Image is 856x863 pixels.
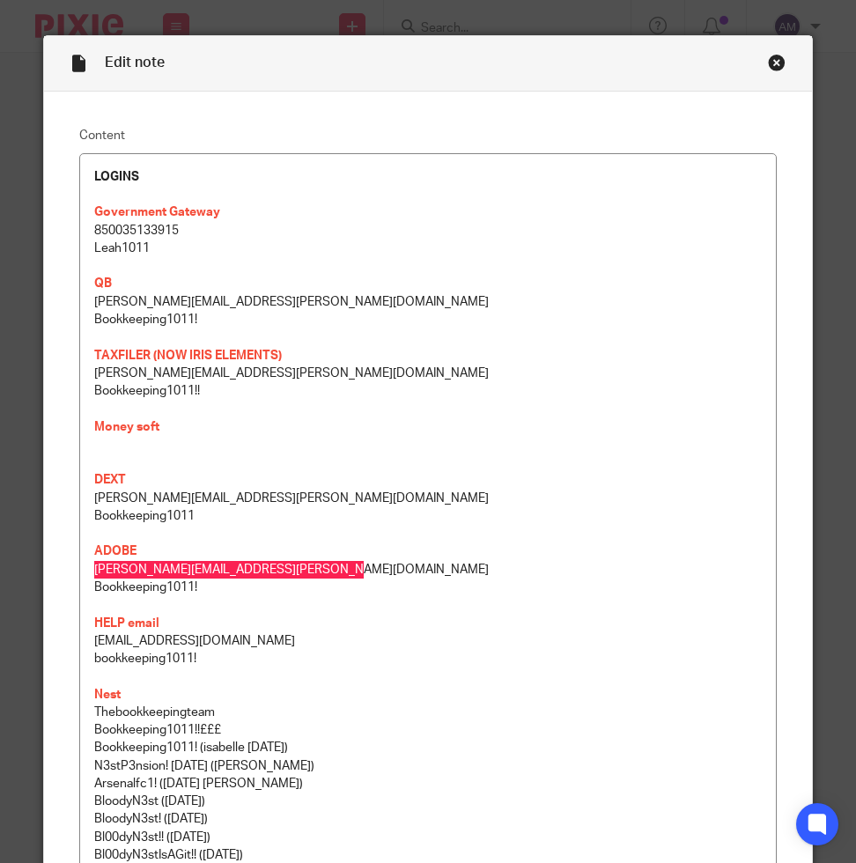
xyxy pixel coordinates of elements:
[94,757,763,775] p: N3stP3nsion! [DATE] ([PERSON_NAME])
[94,382,763,400] p: Bookkeeping1011!!
[94,350,282,362] span: TAXFILER (NOW IRIS ELEMENTS)
[94,704,763,721] p: Thebookkeepingteam
[94,810,763,828] p: BloodyN3st! ([DATE])
[94,311,763,328] p: Bookkeeping1011!
[94,739,763,756] p: Bookkeeping1011! (isabelle [DATE])
[94,545,137,557] span: ADOBE
[94,579,763,596] p: Bookkeeping1011!
[94,632,763,650] p: [EMAIL_ADDRESS][DOMAIN_NAME]
[94,293,763,311] p: [PERSON_NAME][EMAIL_ADDRESS][PERSON_NAME][DOMAIN_NAME]
[105,55,165,70] span: Edit note
[94,561,763,579] p: [PERSON_NAME][EMAIL_ADDRESS][PERSON_NAME][DOMAIN_NAME]
[94,474,126,486] span: DEXT
[94,650,763,668] p: bookkeeping1011!
[94,421,159,433] span: Money soft
[768,54,786,71] div: Close this dialog window
[94,793,763,810] p: BloodyN3st ([DATE])
[94,617,159,630] span: HELP email
[94,689,121,701] span: Nest
[94,365,763,382] p: [PERSON_NAME][EMAIL_ADDRESS][PERSON_NAME][DOMAIN_NAME]
[94,775,763,793] p: Arsenalfc1! ([DATE] [PERSON_NAME])
[94,829,763,846] p: Bl00dyN3st!! ([DATE])
[94,277,112,290] span: QB
[94,490,763,507] p: [PERSON_NAME][EMAIL_ADDRESS][PERSON_NAME][DOMAIN_NAME]
[94,507,763,525] p: Bookkeeping1011
[94,206,220,218] span: Government Gateway
[94,222,763,240] p: 850035133915
[94,240,763,257] p: Leah1011
[94,721,763,739] p: Bookkeeping1011!!£££
[94,171,139,183] strong: LOGINS
[79,127,778,144] label: Content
